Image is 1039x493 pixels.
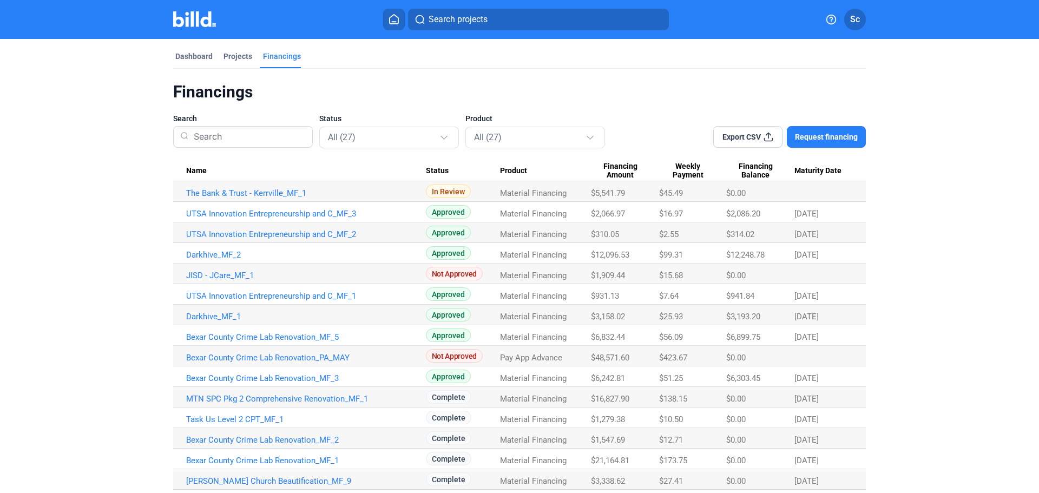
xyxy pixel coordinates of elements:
[500,291,567,301] span: Material Financing
[659,209,683,219] span: $16.97
[426,246,471,260] span: Approved
[186,188,426,198] a: The Bank & Trust - Kerrville_MF_1
[426,166,449,176] span: Status
[263,51,301,62] div: Financings
[186,476,426,486] a: [PERSON_NAME] Church Beautification_MF_9
[500,332,567,342] span: Material Financing
[659,332,683,342] span: $56.09
[722,132,761,142] span: Export CSV
[726,271,746,280] span: $0.00
[175,51,213,62] div: Dashboard
[659,353,687,363] span: $423.67
[189,123,306,151] input: Search
[726,188,746,198] span: $0.00
[500,476,567,486] span: Material Financing
[591,291,619,301] span: $931.13
[659,312,683,321] span: $25.93
[186,271,426,280] a: JISD - JCare_MF_1
[426,308,471,321] span: Approved
[787,126,866,148] button: Request financing
[794,209,819,219] span: [DATE]
[173,11,216,27] img: Billd Company Logo
[500,229,567,239] span: Material Financing
[426,166,500,176] div: Status
[659,162,726,180] div: Weekly Payment
[429,13,488,26] span: Search projects
[500,415,567,424] span: Material Financing
[186,332,426,342] a: Bexar County Crime Lab Renovation_MF_5
[794,394,819,404] span: [DATE]
[794,373,819,383] span: [DATE]
[426,411,471,424] span: Complete
[426,226,471,239] span: Approved
[173,82,866,102] div: Financings
[186,415,426,424] a: Task Us Level 2 CPT_MF_1
[186,394,426,404] a: MTN SPC Pkg 2 Comprehensive Renovation_MF_1
[186,209,426,219] a: UTSA Innovation Entrepreneurship and C_MF_3
[726,291,754,301] span: $941.84
[591,250,629,260] span: $12,096.53
[726,250,765,260] span: $12,248.78
[591,188,625,198] span: $5,541.79
[726,229,754,239] span: $314.02
[726,312,760,321] span: $3,193.20
[591,353,629,363] span: $48,571.60
[500,394,567,404] span: Material Financing
[591,162,649,180] span: Financing Amount
[500,166,527,176] span: Product
[591,229,619,239] span: $310.05
[794,332,819,342] span: [DATE]
[500,271,567,280] span: Material Financing
[659,271,683,280] span: $15.68
[659,415,683,424] span: $10.50
[794,456,819,465] span: [DATE]
[591,394,629,404] span: $16,827.90
[659,250,683,260] span: $99.31
[726,435,746,445] span: $0.00
[186,291,426,301] a: UTSA Innovation Entrepreneurship and C_MF_1
[500,456,567,465] span: Material Financing
[794,291,819,301] span: [DATE]
[726,373,760,383] span: $6,303.45
[186,373,426,383] a: Bexar County Crime Lab Renovation_MF_3
[726,209,760,219] span: $2,086.20
[426,431,471,445] span: Complete
[659,456,687,465] span: $173.75
[426,205,471,219] span: Approved
[500,188,567,198] span: Material Financing
[850,13,860,26] span: Sc
[591,332,625,342] span: $6,832.44
[794,476,819,486] span: [DATE]
[426,370,471,383] span: Approved
[500,353,562,363] span: Pay App Advance
[500,166,591,176] div: Product
[186,312,426,321] a: Darkhive_MF_1
[426,328,471,342] span: Approved
[186,435,426,445] a: Bexar County Crime Lab Renovation_MF_2
[591,476,625,486] span: $3,338.62
[794,415,819,424] span: [DATE]
[726,332,760,342] span: $6,899.75
[591,209,625,219] span: $2,066.97
[328,132,356,142] mat-select-trigger: All (27)
[794,250,819,260] span: [DATE]
[186,166,426,176] div: Name
[726,456,746,465] span: $0.00
[794,166,841,176] span: Maturity Date
[844,9,866,30] button: Sc
[426,287,471,301] span: Approved
[186,166,207,176] span: Name
[500,435,567,445] span: Material Financing
[408,9,669,30] button: Search projects
[173,113,197,124] span: Search
[659,291,679,301] span: $7.64
[659,394,687,404] span: $138.15
[659,162,716,180] span: Weekly Payment
[426,390,471,404] span: Complete
[500,250,567,260] span: Material Financing
[186,353,426,363] a: Bexar County Crime Lab Renovation_PA_MAY
[591,415,625,424] span: $1,279.38
[465,113,492,124] span: Product
[319,113,341,124] span: Status
[659,188,683,198] span: $45.49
